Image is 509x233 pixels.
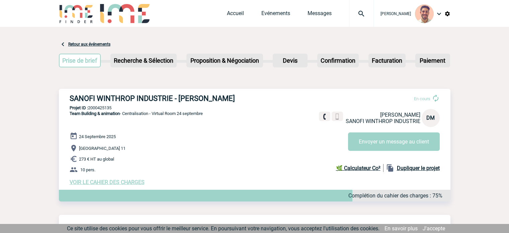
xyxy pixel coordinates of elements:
[70,94,270,103] h3: SANOFI WINTHROP INDUSTRIE - [PERSON_NAME]
[187,54,262,67] p: Proposition & Négociation
[261,10,290,19] a: Evénements
[414,96,430,101] span: En cours
[322,114,328,120] img: fixe.png
[346,118,420,124] span: SANOFI WINTHROP INDUSTRIE
[79,157,114,162] span: 273 € HT au global
[79,146,125,151] span: [GEOGRAPHIC_DATA] 11
[68,42,110,47] a: Retour aux événements
[348,132,440,151] button: Envoyer un message au client
[79,134,116,139] span: 24 Septembre 2025
[385,225,418,232] a: En savoir plus
[380,11,411,16] span: [PERSON_NAME]
[416,54,449,67] p: Paiement
[70,179,145,185] a: VOIR LE CAHIER DES CHARGES
[386,164,394,172] img: file_copy-black-24dp.png
[70,105,88,110] b: Projet ID :
[59,4,94,23] img: IME-Finder
[426,115,435,121] span: DM
[318,54,358,67] p: Confirmation
[70,111,203,116] span: - Centralisation - Virtual Room 24 septembre
[67,225,379,232] span: Ce site utilise des cookies pour vous offrir le meilleur service. En poursuivant votre navigation...
[273,54,307,67] p: Devis
[60,54,100,67] p: Prise de brief
[111,54,176,67] p: Recherche & Sélection
[369,54,405,67] p: Facturation
[415,4,434,23] img: 132114-0.jpg
[227,10,244,19] a: Accueil
[80,167,95,172] span: 10 pers.
[423,225,445,232] a: J'accepte
[70,111,120,116] span: Team Building & animation
[336,165,380,171] b: 🌿 Calculateur Co²
[308,10,332,19] a: Messages
[397,165,440,171] b: Dupliquer le projet
[336,164,384,172] a: 🌿 Calculateur Co²
[334,114,340,120] img: portable.png
[380,112,420,118] span: [PERSON_NAME]
[59,105,450,110] p: 2000425135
